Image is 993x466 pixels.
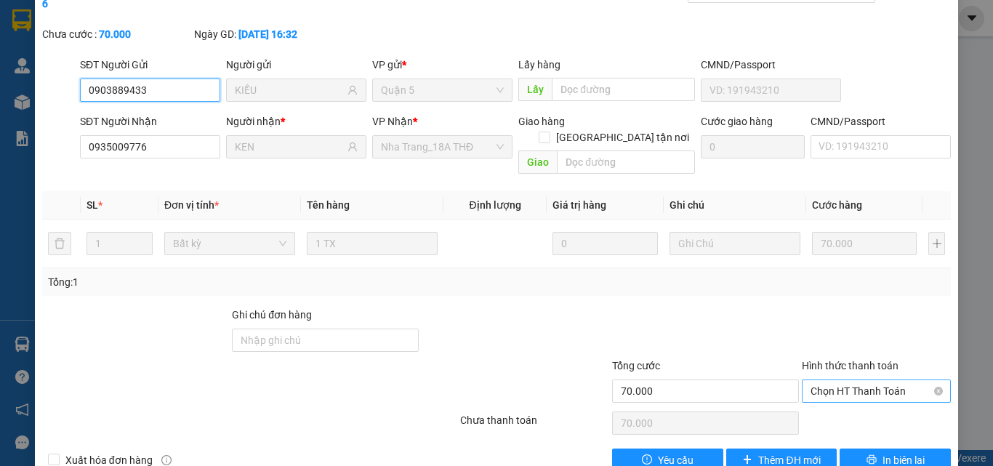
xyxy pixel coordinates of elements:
div: VP gửi [372,57,512,73]
div: Ngày GD: [194,26,343,42]
span: exclamation-circle [642,454,652,466]
span: Giao [518,150,557,174]
span: Đơn vị tính [164,199,219,211]
input: Ghi Chú [670,232,800,255]
span: VP Nhận [372,116,413,127]
div: Người gửi [226,57,366,73]
span: SL [87,199,98,211]
input: VD: 191943210 [701,79,841,102]
span: Lấy hàng [518,59,560,71]
span: Nha Trang_18A THĐ [381,136,504,158]
label: Hình thức thanh toán [802,360,898,371]
label: Cước giao hàng [701,116,773,127]
button: delete [48,232,71,255]
input: Dọc đường [557,150,695,174]
div: Tổng: 1 [48,274,385,290]
span: Giá trị hàng [552,199,606,211]
span: Chọn HT Thanh Toán [811,380,942,402]
input: Tên người nhận [235,139,345,155]
div: CMND/Passport [701,57,841,73]
span: Tổng cước [612,360,660,371]
button: plus [928,232,945,255]
input: 0 [552,232,657,255]
div: Chưa cước : [42,26,191,42]
div: SĐT Người Nhận [80,113,220,129]
span: info-circle [161,455,172,465]
div: Người nhận [226,113,366,129]
div: SĐT Người Gửi [80,57,220,73]
span: Bất kỳ [173,233,286,254]
input: VD: Bàn, Ghế [307,232,438,255]
span: [GEOGRAPHIC_DATA] tận nơi [550,129,695,145]
b: 70.000 [99,28,131,40]
span: Định lượng [469,199,520,211]
input: 0 [812,232,917,255]
input: Dọc đường [552,78,695,101]
span: plus [742,454,752,466]
th: Ghi chú [664,191,806,220]
span: user [347,85,358,95]
span: printer [867,454,877,466]
span: Tên hàng [307,199,350,211]
b: [DATE] 16:32 [238,28,297,40]
input: Tên người gửi [235,82,345,98]
span: Lấy [518,78,552,101]
div: Chưa thanh toán [459,412,611,438]
span: Cước hàng [812,199,862,211]
span: Giao hàng [518,116,565,127]
input: Cước giao hàng [701,135,805,158]
span: close-circle [934,387,943,395]
input: Ghi chú đơn hàng [232,329,419,352]
span: user [347,142,358,152]
label: Ghi chú đơn hàng [232,309,312,321]
span: Quận 5 [381,79,504,101]
div: CMND/Passport [811,113,951,129]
